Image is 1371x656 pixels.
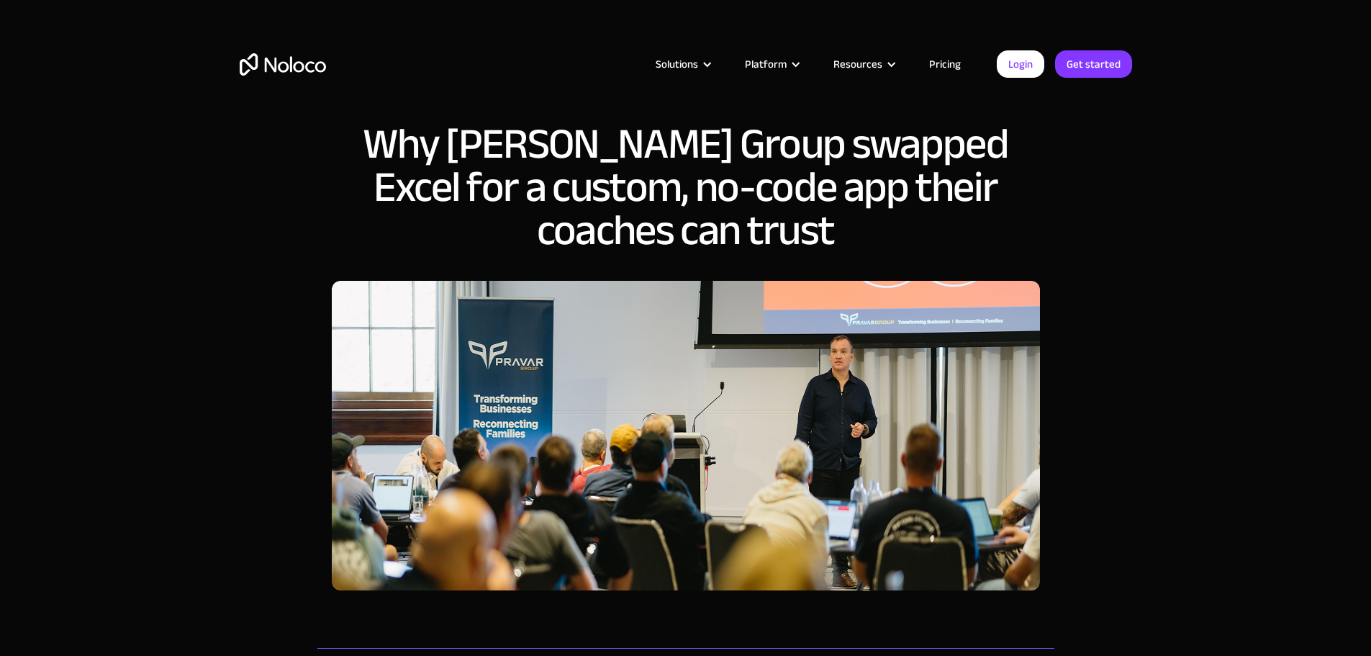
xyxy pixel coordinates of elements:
[240,53,326,76] a: home
[911,55,979,73] a: Pricing
[997,50,1044,78] a: Login
[332,122,1040,252] h1: Why [PERSON_NAME] Group swapped Excel for a custom, no-code app their coaches can trust
[727,55,815,73] div: Platform
[1055,50,1132,78] a: Get started
[833,55,882,73] div: Resources
[815,55,911,73] div: Resources
[638,55,727,73] div: Solutions
[745,55,787,73] div: Platform
[656,55,698,73] div: Solutions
